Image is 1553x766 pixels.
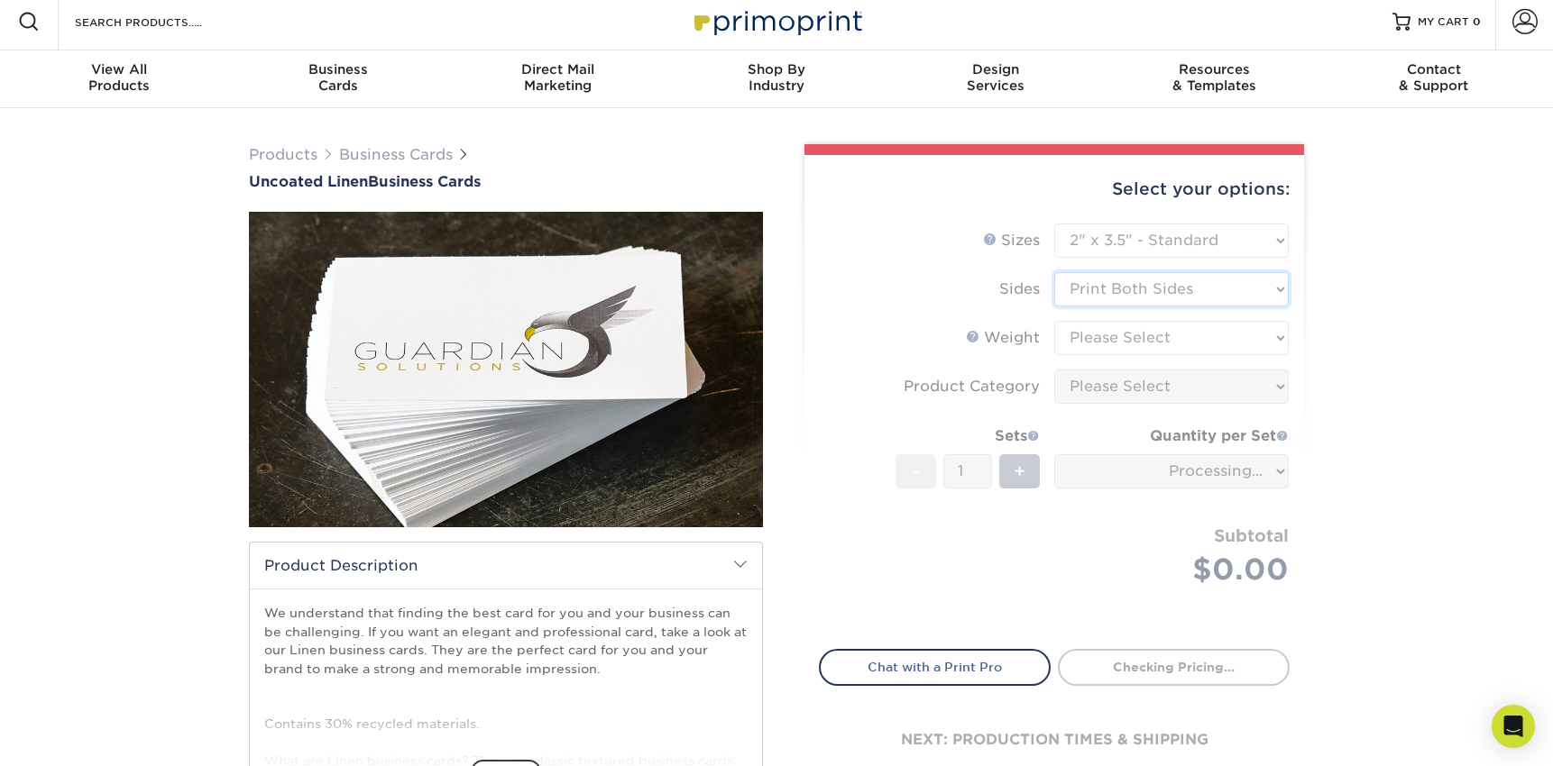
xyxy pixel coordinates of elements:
[448,61,667,94] div: Marketing
[886,61,1105,78] span: Design
[229,61,448,78] span: Business
[249,173,763,190] h1: Business Cards
[886,61,1105,94] div: Services
[10,61,229,94] div: Products
[229,50,448,108] a: BusinessCards
[1105,61,1324,78] span: Resources
[10,50,229,108] a: View AllProducts
[249,113,763,626] img: Uncoated Linen 01
[1324,61,1543,78] span: Contact
[448,61,667,78] span: Direct Mail
[229,61,448,94] div: Cards
[1058,649,1290,685] a: Checking Pricing...
[886,50,1105,108] a: DesignServices
[1324,61,1543,94] div: & Support
[686,2,867,41] img: Primoprint
[1418,14,1469,30] span: MY CART
[819,155,1290,223] div: Select your options:
[10,61,229,78] span: View All
[667,50,887,108] a: Shop ByIndustry
[1492,705,1535,748] div: Open Intercom Messenger
[667,61,887,94] div: Industry
[1473,15,1481,28] span: 0
[249,173,763,190] a: Uncoated LinenBusiness Cards
[250,543,762,588] h2: Product Description
[448,50,667,108] a: Direct MailMarketing
[73,11,249,32] input: SEARCH PRODUCTS.....
[339,146,453,163] a: Business Cards
[819,649,1051,685] a: Chat with a Print Pro
[249,173,368,190] span: Uncoated Linen
[1105,50,1324,108] a: Resources& Templates
[667,61,887,78] span: Shop By
[249,146,317,163] a: Products
[1324,50,1543,108] a: Contact& Support
[1105,61,1324,94] div: & Templates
